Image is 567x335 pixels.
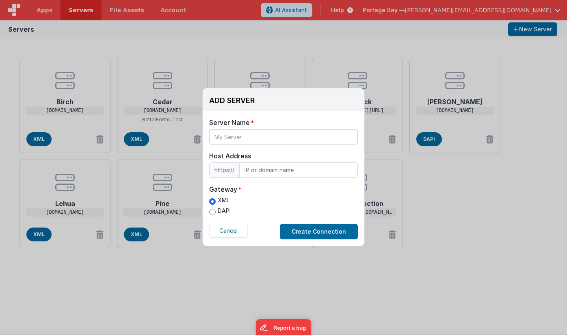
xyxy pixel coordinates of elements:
[209,162,239,178] span: https://
[239,162,358,178] input: IP or domain name
[209,118,250,127] div: Server Name
[209,151,358,161] div: Host Address
[280,224,358,239] button: Create Connection
[209,224,248,238] button: Cancel
[209,184,237,194] div: Gateway
[209,198,216,205] input: XML
[209,207,231,215] label: DAPI
[209,196,231,205] label: XML
[209,209,216,215] input: DAPI
[209,129,358,145] input: My Server
[209,96,255,105] h3: ADD SERVER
